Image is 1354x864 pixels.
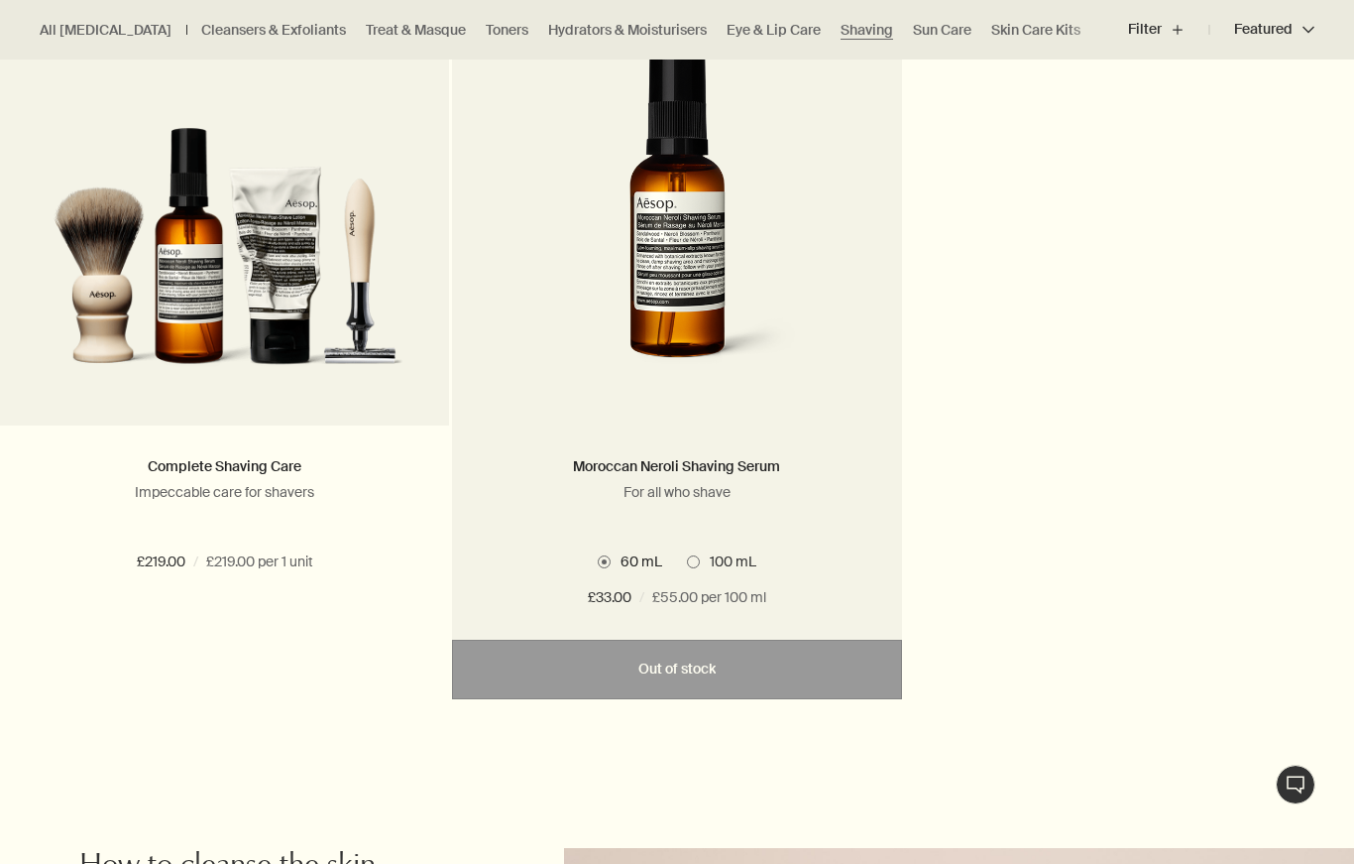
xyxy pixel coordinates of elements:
[193,551,198,574] span: /
[201,21,346,40] a: Cleansers & Exfoliants
[482,483,871,501] p: For all who shave
[548,21,707,40] a: Hydrators & Moisturisers
[588,586,631,610] span: £33.00
[137,551,185,574] span: £219.00
[1209,6,1314,54] button: Featured
[40,21,171,40] a: All [MEDICAL_DATA]
[1128,6,1209,54] button: Filter
[727,21,821,40] a: Eye & Lip Care
[206,551,313,574] span: £219.00 per 1 unit
[639,586,644,610] span: /
[452,640,901,699] button: Out of stock - £33.00
[611,553,662,570] span: 60 mL
[841,21,893,40] a: Shaving
[652,586,766,610] span: £55.00 per 100 ml
[913,21,971,40] a: Sun Care
[700,553,756,570] span: 100 mL
[1276,765,1315,804] button: Live Assistance
[148,457,301,475] a: Complete Shaving Care
[452,29,901,426] a: Moroccan Neroli Shaving Serum with pump
[490,30,865,397] img: Moroccan Neroli Shaving Serum with pump
[486,21,528,40] a: Toners
[30,483,419,501] p: Impeccable care for shavers
[991,21,1080,40] a: Skin Care Kits
[573,457,780,475] a: Moroccan Neroli Shaving Serum
[366,21,466,40] a: Treat & Masque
